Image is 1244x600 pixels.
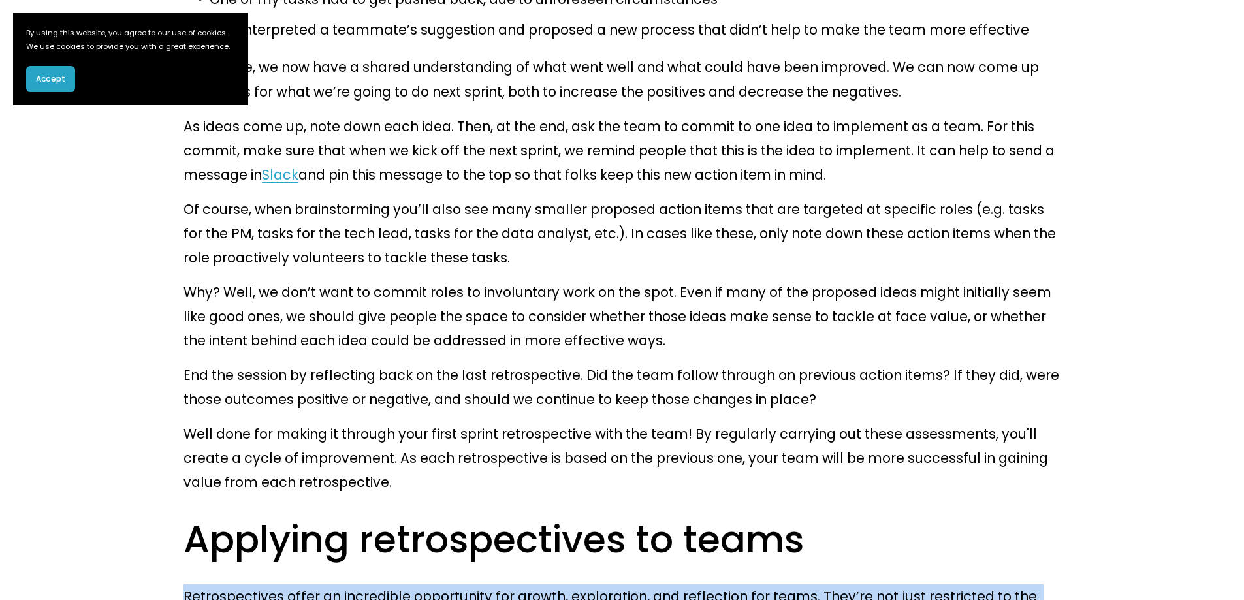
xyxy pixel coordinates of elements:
[183,363,1061,411] p: End the session by reflecting back on the last retrospective. Did the team follow through on prev...
[183,280,1061,353] p: Why? Well, we don’t want to commit roles to involuntary work on the spot. Even if many of the pro...
[26,26,235,53] p: By using this website, you agree to our use of cookies. We use cookies to provide you with a grea...
[183,197,1061,270] p: Of course, when brainstorming you’ll also see many smaller proposed action items that are targete...
[262,165,298,184] a: Slack
[183,114,1061,187] p: As ideas come up, note down each idea. Then, at the end, ask the team to commit to one idea to im...
[210,18,1061,42] p: I misinterpreted a teammate’s suggestion and proposed a new process that didn’t help to make the ...
[26,66,75,92] button: Accept
[36,73,65,85] span: Accept
[183,515,1061,563] h2: Applying retrospectives to teams
[183,422,1061,494] p: Well done for making it through your first sprint retrospective with the team! By regularly carry...
[13,13,248,105] section: Cookie banner
[183,55,1061,103] p: From here, we now have a shared understanding of what went well and what could have been improved...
